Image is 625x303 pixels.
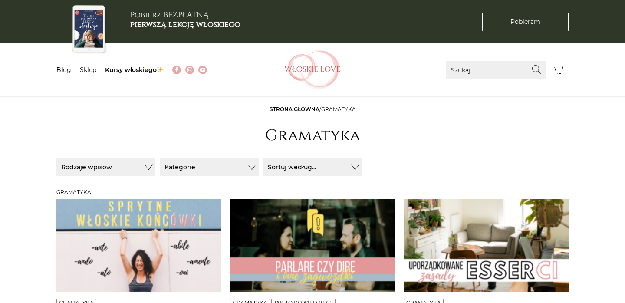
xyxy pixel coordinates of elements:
a: Kursy włoskiego [105,66,164,74]
button: Rodzaje wpisów [56,158,155,176]
a: Sklep [80,66,96,74]
img: ✨ [157,66,163,72]
b: pierwszą lekcję włoskiego [130,19,240,30]
button: Kategorie [160,158,259,176]
h1: Gramatyka [265,126,360,145]
img: Włoskielove [284,50,341,89]
a: Pobieram [482,13,569,31]
input: Szukaj... [446,61,546,79]
span: Gramatyka [321,106,356,112]
h3: Pobierz BEZPŁATNĄ [130,10,240,29]
button: Koszyk [550,61,569,79]
a: Blog [56,66,71,74]
span: / [270,106,356,112]
span: Pobieram [510,17,540,26]
a: Strona główna [270,106,319,112]
button: Sortuj według... [263,158,362,176]
h3: Gramatyka [56,189,569,195]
